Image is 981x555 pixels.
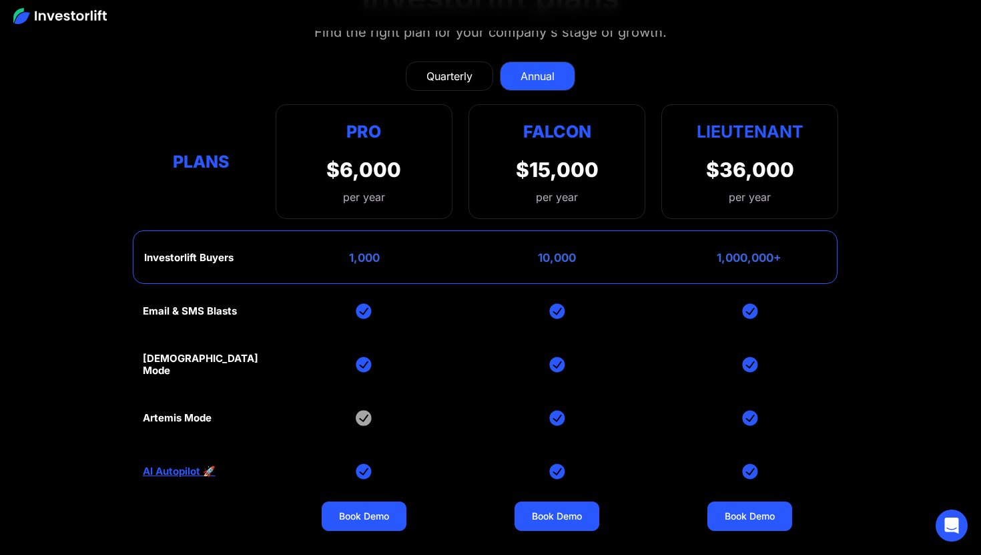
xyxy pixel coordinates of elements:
[143,149,260,175] div: Plans
[326,158,401,182] div: $6,000
[516,158,599,182] div: $15,000
[426,68,472,84] div: Quarterly
[143,353,260,377] div: [DEMOGRAPHIC_DATA] Mode
[538,251,576,264] div: 10,000
[143,305,237,317] div: Email & SMS Blasts
[697,122,803,142] strong: Lieutenant
[515,502,599,531] a: Book Demo
[349,251,380,264] div: 1,000
[523,118,591,144] div: Falcon
[729,189,771,205] div: per year
[936,510,968,542] div: Open Intercom Messenger
[521,68,555,84] div: Annual
[536,189,578,205] div: per year
[314,21,667,43] div: Find the right plan for your company's stage of growth.
[326,118,401,144] div: Pro
[143,466,216,478] a: AI Autopilot 🚀
[326,189,401,205] div: per year
[717,251,781,264] div: 1,000,000+
[707,502,792,531] a: Book Demo
[144,252,234,264] div: Investorlift Buyers
[322,502,406,531] a: Book Demo
[706,158,794,182] div: $36,000
[143,412,212,424] div: Artemis Mode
